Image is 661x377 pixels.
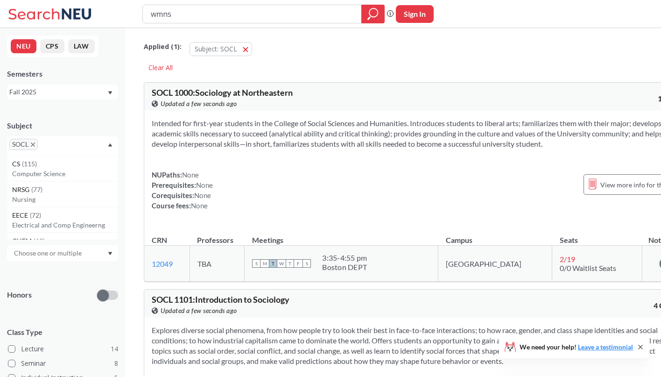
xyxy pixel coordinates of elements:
span: NRSG [12,185,31,195]
span: S [302,259,311,268]
p: Electrical and Comp Engineerng [12,221,118,230]
div: Clear All [144,61,177,75]
span: We need your help! [520,344,633,350]
span: 2 / 19 [560,255,575,263]
button: LAW [68,39,95,53]
span: None [191,201,208,210]
label: Seminar [8,357,118,370]
span: EECE [12,210,30,221]
span: SOCL 1000 : Sociology at Northeastern [152,87,293,98]
svg: Dropdown arrow [108,143,113,147]
svg: X to remove pill [31,142,35,147]
span: S [252,259,260,268]
span: None [196,181,213,189]
th: Professors [190,226,245,246]
span: Applied ( 1 ): [144,42,182,52]
span: 8 [114,358,118,369]
span: ( 77 ) [31,185,42,193]
button: CPS [40,39,64,53]
label: Lecture [8,343,118,355]
p: Nursing [12,195,118,204]
span: 0/0 Waitlist Seats [560,263,616,272]
button: Sign In [396,5,434,23]
span: Updated a few seconds ago [161,99,237,109]
button: NEU [11,39,36,53]
p: Honors [7,290,32,300]
svg: Dropdown arrow [108,91,113,95]
span: CS [12,159,22,169]
span: T [286,259,294,268]
span: ( 69 ) [34,237,45,245]
span: 14 [111,344,118,354]
div: 3:35 - 4:55 pm [322,253,367,263]
a: 12049 [152,259,173,268]
span: SOCL 1101 : Introduction to Sociology [152,294,289,305]
input: Class, professor, course number, "phrase" [150,6,355,22]
span: SOCLX to remove pill [9,139,38,150]
div: Boston DEPT [322,263,367,272]
span: F [294,259,302,268]
span: None [182,171,199,179]
span: Updated a few seconds ago [161,306,237,316]
th: Meetings [245,226,438,246]
div: Semesters [7,69,118,79]
th: Campus [438,226,552,246]
span: M [260,259,269,268]
a: Leave a testimonial [578,343,633,351]
span: W [277,259,286,268]
div: Fall 2025 [9,87,107,97]
td: TBA [190,246,245,282]
span: CHEM [12,236,34,246]
span: ( 72 ) [30,211,41,219]
p: Computer Science [12,169,118,178]
span: T [269,259,277,268]
svg: magnifying glass [367,7,379,21]
span: Class Type [7,327,118,337]
th: Seats [552,226,642,246]
div: magnifying glass [361,5,385,23]
button: Subject: SOCL [190,42,252,56]
div: SOCLX to remove pillDropdown arrowCS(115)Computer ScienceNRSG(77)NursingEECE(72)Electrical and Co... [7,136,118,156]
span: None [194,191,211,199]
div: Subject [7,121,118,131]
span: ( 115 ) [22,160,37,168]
input: Choose one or multiple [9,248,88,259]
span: Subject: SOCL [195,44,237,53]
div: CRN [152,235,167,245]
svg: Dropdown arrow [108,252,113,256]
div: NUPaths: Prerequisites: Corequisites: Course fees: [152,170,213,211]
div: Fall 2025Dropdown arrow [7,85,118,100]
td: [GEOGRAPHIC_DATA] [438,246,552,282]
div: Dropdown arrow [7,245,118,261]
